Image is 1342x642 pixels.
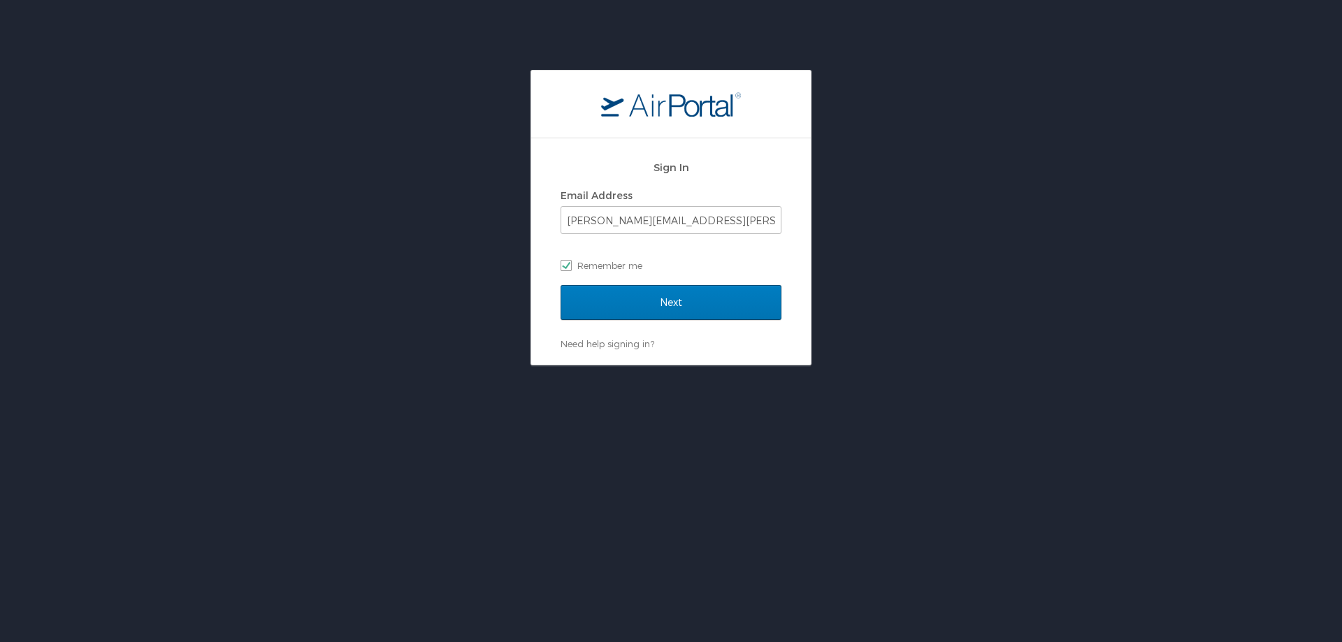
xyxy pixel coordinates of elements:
input: Next [561,285,781,320]
label: Remember me [561,255,781,276]
h2: Sign In [561,159,781,175]
a: Need help signing in? [561,338,654,349]
label: Email Address [561,189,633,201]
img: logo [601,92,741,117]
